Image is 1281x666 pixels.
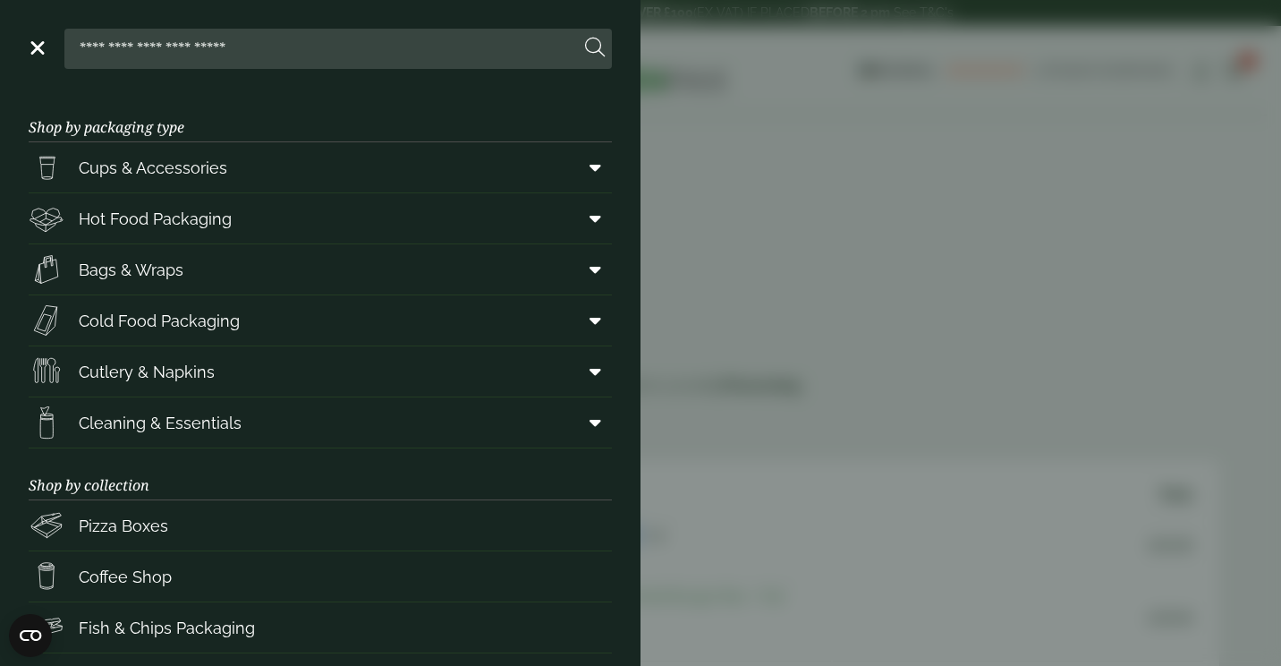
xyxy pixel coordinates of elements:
[29,610,64,645] img: FishNchip_box.svg
[9,614,52,657] button: Open CMP widget
[29,252,64,287] img: Paper_carriers.svg
[79,514,168,538] span: Pizza Boxes
[29,201,64,236] img: Deli_box.svg
[79,309,240,333] span: Cold Food Packaging
[29,551,612,602] a: Coffee Shop
[79,565,172,589] span: Coffee Shop
[79,258,183,282] span: Bags & Wraps
[29,244,612,295] a: Bags & Wraps
[29,354,64,389] img: Cutlery.svg
[29,303,64,338] img: Sandwich_box.svg
[79,207,232,231] span: Hot Food Packaging
[29,149,64,185] img: PintNhalf_cup.svg
[29,142,612,192] a: Cups & Accessories
[29,295,612,346] a: Cold Food Packaging
[29,90,612,142] h3: Shop by packaging type
[29,397,612,448] a: Cleaning & Essentials
[29,346,612,397] a: Cutlery & Napkins
[79,156,227,180] span: Cups & Accessories
[29,448,612,500] h3: Shop by collection
[79,616,255,640] span: Fish & Chips Packaging
[29,559,64,594] img: HotDrink_paperCup.svg
[29,500,612,551] a: Pizza Boxes
[29,602,612,653] a: Fish & Chips Packaging
[29,193,612,243] a: Hot Food Packaging
[29,508,64,543] img: Pizza_boxes.svg
[79,360,215,384] span: Cutlery & Napkins
[29,405,64,440] img: open-wipe.svg
[79,411,242,435] span: Cleaning & Essentials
